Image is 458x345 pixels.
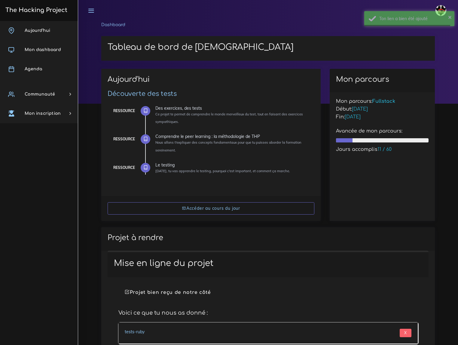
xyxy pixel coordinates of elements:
span: Mon dashboard [25,47,61,52]
div: Ressource [113,108,135,114]
span: [DATE] [345,114,361,120]
div: Ressource [113,164,135,171]
div: Le testing [155,163,310,167]
span: Agenda [25,67,42,71]
span: 11 / 60 [377,147,392,152]
span: Aujourd'hui [25,28,50,33]
small: Nous allons t'expliquer des concepts fondamentaux pour que tu puisses aborder la formation serein... [155,140,301,152]
h2: Projet à rendre [108,234,429,242]
h5: Jours accomplis [336,147,429,152]
h5: Avancée de mon parcours: [336,128,429,134]
h4: Voici ce que tu nous as donné : [118,310,418,316]
h5: Début: [336,106,429,112]
h1: Mise en ligne du projet [114,258,422,269]
span: Fullstack [372,99,395,104]
h5: Fin: [336,114,429,120]
div: Ressource [113,136,135,142]
a: Dashboard [101,23,125,27]
a: Découverte des tests [108,90,177,97]
input: X [400,329,411,337]
h1: Tableau de bord de [DEMOGRAPHIC_DATA] [108,42,429,53]
h2: Mon parcours [336,75,429,84]
span: [DATE] [352,106,368,112]
div: Comprendre le peer learning : la méthodologie de THP [155,134,310,139]
h4: Projet bien reçu de notre côté [125,290,411,295]
small: [DATE], tu vas apprendre le testing, pourquoi c'est important, et comment ça marche. [155,169,290,173]
img: avatar [435,5,446,16]
div: Ton lien a bien été ajouté [379,16,450,22]
small: Ce projet te permet de comprendre le monde merveilleux du test, tout en faisant des exercices sym... [155,112,303,124]
div: Des exercices, des tests [155,106,310,110]
button: × [448,14,452,20]
span: Communauté [25,92,55,96]
h2: Aujourd'hui [108,75,314,88]
h3: The Hacking Project [4,7,67,14]
a: tests-ruby [125,329,145,334]
span: Mon inscription [25,111,61,116]
h5: Mon parcours: [336,99,429,104]
a: Accéder au cours du jour [108,202,314,215]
